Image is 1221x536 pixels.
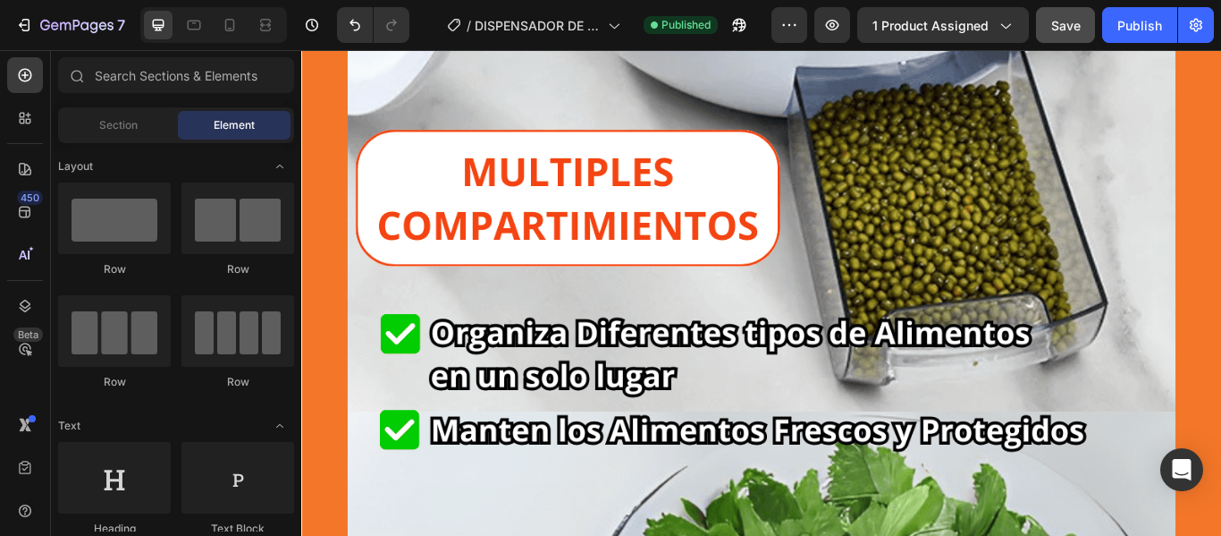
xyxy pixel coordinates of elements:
span: Published [661,17,711,33]
span: Text [58,418,80,434]
div: Row [181,374,294,390]
button: 7 [7,7,133,43]
button: Save [1036,7,1095,43]
span: Toggle open [265,152,294,181]
span: Element [214,117,255,133]
div: Row [58,374,171,390]
div: Undo/Redo [337,7,409,43]
span: 1 product assigned [872,16,989,35]
div: Open Intercom Messenger [1160,448,1203,491]
span: Save [1051,18,1081,33]
button: Publish [1102,7,1177,43]
p: 7 [117,14,125,36]
div: Row [181,261,294,277]
span: Toggle open [265,412,294,440]
div: Publish [1117,16,1162,35]
iframe: Design area [301,50,1221,536]
div: Row [58,261,171,277]
span: / [467,16,471,35]
div: Beta [13,328,43,342]
span: Section [99,117,138,133]
input: Search Sections & Elements [58,57,294,93]
span: DISPENSADOR DE ALIMENTOS [475,16,601,35]
span: Layout [58,158,93,174]
div: 450 [17,191,43,205]
button: 1 product assigned [857,7,1029,43]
